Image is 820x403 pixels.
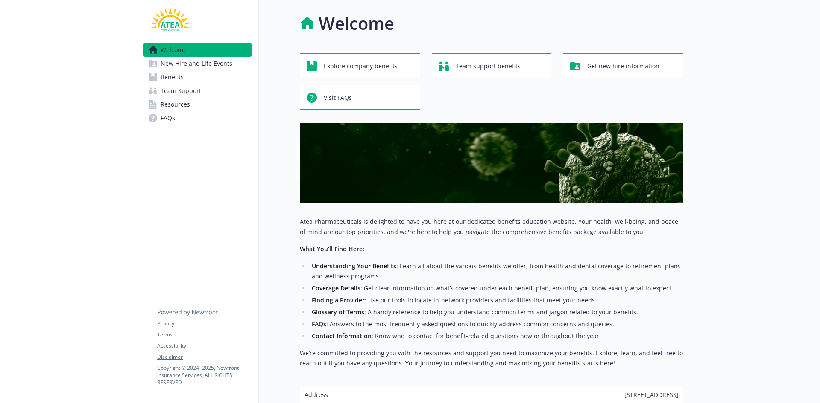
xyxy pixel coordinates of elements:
span: New Hire and Life Events [161,57,232,70]
strong: Understanding Your Benefits [312,262,396,270]
a: Terms [157,331,251,339]
p: We’re committed to providing you with the resources and support you need to maximize your benefit... [300,348,683,368]
span: Welcome [161,43,187,57]
span: Explore company benefits [324,58,398,74]
a: Welcome [143,43,252,57]
span: [STREET_ADDRESS] [624,390,679,399]
li: : Learn all about the various benefits we offer, from health and dental coverage to retirement pl... [309,261,683,281]
a: FAQs [143,111,252,125]
li: : Know who to contact for benefit-related questions now or throughout the year. [309,331,683,341]
strong: FAQs [312,320,326,328]
span: FAQs [161,111,175,125]
strong: Glossary of Terms [312,308,364,316]
button: Visit FAQs [300,85,420,110]
button: Explore company benefits [300,53,420,78]
strong: Coverage Details [312,284,360,292]
img: overview page banner [300,123,683,203]
a: Team Support [143,84,252,98]
button: Get new hire information [563,53,683,78]
p: Copyright © 2024 - 2025 , Newfront Insurance Services, ALL RIGHTS RESERVED [157,364,251,386]
li: : Answers to the most frequently asked questions to quickly address common concerns and queries. [309,319,683,329]
a: Benefits [143,70,252,84]
a: Disclaimer [157,353,251,361]
span: Benefits [161,70,184,84]
a: Privacy [157,320,251,328]
span: Team support benefits [456,58,521,74]
h1: Welcome [319,11,394,36]
span: Resources [161,98,190,111]
a: Resources [143,98,252,111]
span: Visit FAQs [324,90,352,106]
strong: What You’ll Find Here: [300,245,364,253]
span: Team Support [161,84,201,98]
span: Get new hire information [587,58,659,74]
a: New Hire and Life Events [143,57,252,70]
strong: Finding a Provider [312,296,365,304]
button: Team support benefits [432,53,552,78]
li: : A handy reference to help you understand common terms and jargon related to your benefits. [309,307,683,317]
li: : Get clear information on what’s covered under each benefit plan, ensuring you know exactly what... [309,283,683,293]
p: Atea Pharmaceuticals is delighted to have you here at our dedicated benefits education website. Y... [300,217,683,237]
li: : Use our tools to locate in-network providers and facilities that meet your needs. [309,295,683,305]
strong: Contact Information [312,332,372,340]
span: Address [305,390,328,399]
a: Accessibility [157,342,251,350]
